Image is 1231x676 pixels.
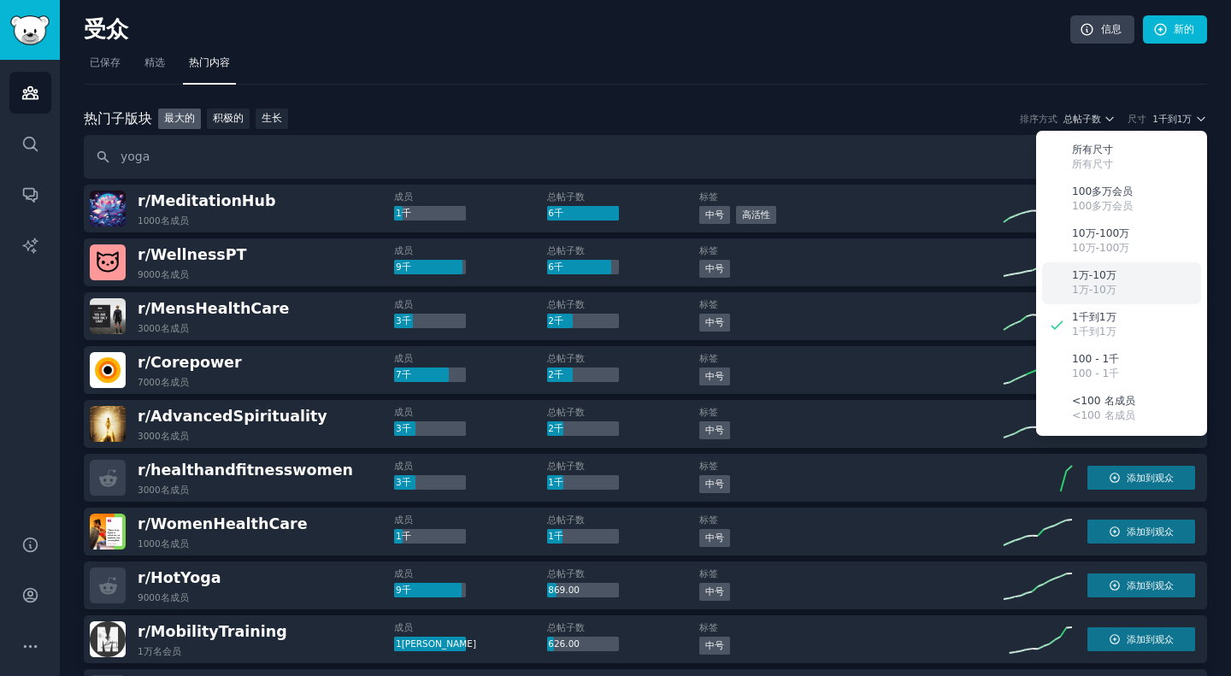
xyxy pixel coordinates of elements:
font: 添加到观众 [1127,634,1174,644]
font: 成员 [394,568,413,579]
img: 女性保健 [90,514,126,550]
font: 热门 [84,110,111,126]
font: AdvancedSpirituality [150,408,327,425]
font: r/ [138,515,150,532]
font: 会员 [162,646,181,656]
font: 成员 [394,299,413,309]
button: 添加到观众 [1087,520,1195,544]
font: 标签 [699,353,718,363]
font: 添加到观众 [1127,526,1174,537]
font: 成员 [170,215,189,226]
font: 626.00 [548,638,580,649]
img: 高级灵性 [90,406,126,442]
font: 中号 [705,371,724,381]
font: 3000名 [138,485,170,495]
font: 成员 [170,323,189,333]
font: 尺寸 [1128,114,1146,124]
font: 100 - 1千 [1072,353,1119,365]
font: 总帖子数 [547,245,585,256]
font: 100多万会员 [1072,200,1133,212]
font: 添加到观众 [1127,473,1174,483]
font: WomenHealthCare [150,515,308,532]
font: 标签 [699,622,718,632]
a: 精选 [138,50,171,85]
font: 1千到1万 [1072,311,1116,323]
font: 成员 [394,622,413,632]
font: 标签 [699,299,718,309]
img: GummySearch 徽标 [10,15,50,45]
font: 标签 [699,514,718,525]
font: 2千 [548,423,563,433]
font: 7000名 [138,377,170,387]
font: 总帖子数 [547,299,585,309]
font: 成员 [170,269,189,279]
font: 1[PERSON_NAME] [396,638,476,649]
font: 1万-10万 [1072,284,1116,296]
font: 6千 [548,262,563,272]
font: 中号 [705,263,724,273]
font: 标签 [699,245,718,256]
font: 1千 [548,531,563,541]
font: 受众 [84,16,128,42]
font: 精选 [144,56,165,68]
font: 9000名 [138,592,170,603]
font: 积极的 [213,112,244,124]
img: 核心力量 [90,352,126,388]
font: 1000名 [138,538,170,549]
font: 成员 [394,514,413,525]
font: 2千 [548,369,563,379]
font: 中号 [705,586,724,597]
font: 子版块 [111,110,152,126]
font: r/ [138,192,150,209]
font: 成员 [170,538,189,549]
button: 总帖子数 [1063,113,1116,125]
font: 标签 [699,407,718,417]
font: 添加到观众 [1127,580,1174,591]
font: 1千 [396,208,411,218]
font: 总帖子数 [547,514,585,525]
font: 总帖子数 [547,353,585,363]
font: 1千 [396,531,411,541]
font: 中号 [705,209,724,220]
font: 最大的 [164,112,195,124]
font: 1千 [548,477,563,487]
font: 总帖子数 [547,622,585,632]
font: 成员 [170,485,189,495]
a: 热门内容 [183,50,236,85]
font: 所有尺寸 [1072,158,1113,170]
font: healthandfitnesswomen [150,461,353,479]
font: 新的 [1174,23,1194,35]
font: 中号 [705,317,724,327]
img: 男性健康护理 [90,298,126,334]
font: 成员 [394,461,413,471]
font: 1万-10万 [1072,269,1116,281]
font: 成员 [394,407,413,417]
font: r/ [138,461,150,479]
font: 3千 [396,477,411,487]
font: 9千 [396,262,411,272]
font: 信息 [1101,23,1122,35]
font: 3千 [396,315,411,326]
font: r/ [138,623,150,640]
font: r/ [138,246,150,263]
button: 添加到观众 [1087,466,1195,490]
font: 1万名 [138,646,162,656]
font: 成员 [170,377,189,387]
font: 总帖子数 [547,191,585,202]
font: 10万-100万 [1072,227,1129,239]
font: Corepower [150,354,242,371]
font: 869.00 [548,585,580,595]
font: <100 名成员 [1072,409,1135,421]
font: MobilityTraining [150,623,287,640]
font: 中号 [705,479,724,489]
font: r/ [138,354,150,371]
font: 1000名 [138,215,170,226]
font: r/ [138,569,150,586]
font: 高活性 [742,209,770,220]
font: 3000名 [138,323,170,333]
font: 已保存 [90,56,121,68]
button: 添加到观众 [1087,627,1195,651]
font: 中号 [705,532,724,543]
font: 100 - 1千 [1072,367,1119,379]
font: <100 名成员 [1072,395,1135,407]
